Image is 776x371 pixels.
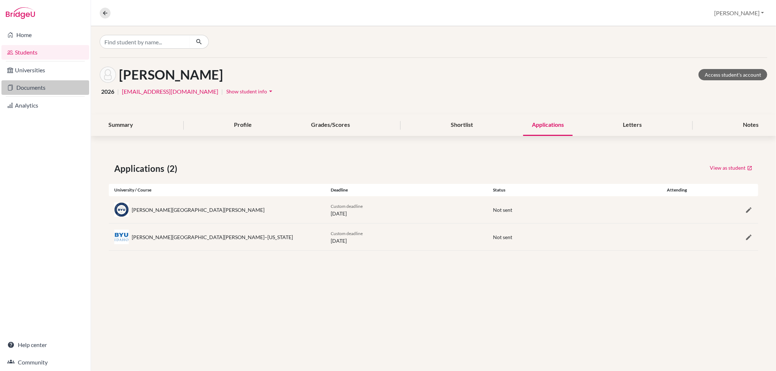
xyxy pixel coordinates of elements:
div: [PERSON_NAME][GEOGRAPHIC_DATA][PERSON_NAME]–[US_STATE] [132,233,293,241]
img: us_byu_b_9aqbur.jpeg [114,230,129,244]
div: Grades/Scores [302,114,359,136]
div: Profile [225,114,260,136]
input: Find student by name... [100,35,190,49]
span: Custom deadline [331,203,363,209]
a: Universities [1,63,89,77]
a: Help center [1,338,89,352]
span: (2) [167,162,180,175]
a: [EMAIL_ADDRESS][DOMAIN_NAME] [122,87,218,96]
button: Show student infoarrow_drop_down [226,86,275,97]
span: | [117,87,119,96]
i: arrow_drop_down [267,88,274,95]
img: Darren Farnsworth's avatar [100,66,116,83]
span: | [221,87,223,96]
a: Students [1,45,89,60]
div: Notes [734,114,767,136]
div: Status [488,187,650,193]
span: Not sent [493,234,512,240]
button: [PERSON_NAME] [711,6,767,20]
img: Bridge-U [6,7,35,19]
div: Applications [523,114,573,136]
h1: [PERSON_NAME] [119,67,223,82]
a: Community [1,355,89,370]
a: Analytics [1,98,89,113]
div: [DATE] [325,202,488,217]
div: Letters [614,114,651,136]
div: [DATE] [325,229,488,245]
span: Custom deadline [331,231,363,236]
span: Not sent [493,207,512,213]
span: Show student info [226,88,267,94]
div: Shortlist [442,114,482,136]
span: 2026 [101,87,114,96]
span: Applications [114,162,167,175]
a: Home [1,28,89,42]
img: us_byp_ubdi8fa4.jpeg [114,202,129,217]
div: Deadline [325,187,488,193]
a: Access student's account [699,69,767,80]
a: Documents [1,80,89,95]
div: Attending [650,187,704,193]
a: View as student [709,162,753,173]
div: University / Course [109,187,325,193]
div: [PERSON_NAME][GEOGRAPHIC_DATA][PERSON_NAME] [132,206,264,214]
div: Summary [100,114,142,136]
